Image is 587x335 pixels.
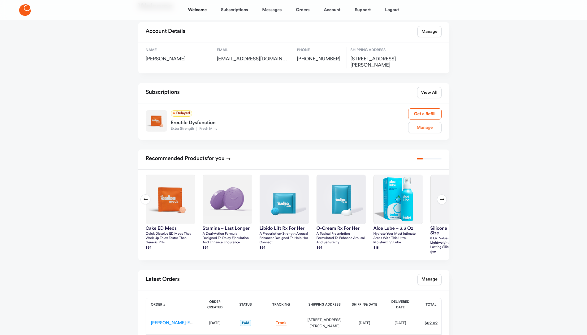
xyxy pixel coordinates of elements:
a: silicone lube – value sizesilicone lube – value size8 oz. Value size ultra lightweight, extremely... [430,175,480,255]
div: [STREET_ADDRESS][PERSON_NAME] [308,317,342,329]
div: [DATE] [387,320,413,326]
a: Get a Refill [408,108,442,120]
span: Name [146,47,209,53]
strong: $ 54 [260,246,265,250]
span: Shipping Address [351,47,417,53]
th: Tracking [260,298,303,312]
span: Fresh Mint [196,127,219,131]
h2: Recommended Products [146,153,231,164]
div: $82.82 [421,320,442,326]
a: Messages [262,2,282,17]
span: [PERSON_NAME] [146,56,209,62]
a: Manage [408,122,442,133]
th: Order Created [199,298,231,312]
a: Track [276,321,287,325]
a: Libido Lift Rx For HerLibido Lift Rx For HerA prescription-strength arousal enhancer designed to ... [260,175,309,251]
h3: Aloe Lube – 3.3 oz [373,226,423,231]
img: Extra Strength [146,110,167,132]
a: Stamina – Last LongerStamina – Last LongerA dual-action formula designed to delay ejaculation and... [203,175,252,251]
th: Shipping Date [347,298,382,312]
span: 412 Tracy Terrace, Des Plaines, US, 60016 [351,56,417,68]
a: View All [417,87,442,98]
a: O-Cream Rx for HerO-Cream Rx for HerA topical prescription formulated to enhance arousal and sens... [317,175,366,251]
img: Aloe Lube – 3.3 oz [374,175,423,224]
strong: $ 18 [373,246,379,250]
th: Status [231,298,260,312]
img: Stamina – Last Longer [203,175,252,224]
strong: $ 54 [203,246,209,250]
span: Extra Strength [171,127,197,131]
span: Phone [297,47,343,53]
img: silicone lube – value size [431,175,480,224]
div: Erectile Dysfunction [171,117,408,127]
span: Email [217,47,289,53]
h3: Libido Lift Rx For Her [260,226,309,231]
h3: Cake ED Meds [146,226,195,231]
h2: Account Details [146,26,185,37]
a: Welcome [188,2,207,17]
img: Libido Lift Rx For Her [260,175,309,224]
th: Delivered Date [382,298,418,312]
span: Delayed [171,110,192,117]
span: Paid [240,320,252,326]
a: Account [324,2,340,17]
a: Support [355,2,371,17]
p: A prescription-strength arousal enhancer designed to help her connect [260,232,309,245]
a: Subscriptions [221,2,248,17]
a: Manage [417,274,442,285]
h2: Latest Orders [146,274,180,285]
strong: $ 54 [146,246,152,250]
a: Erectile DysfunctionExtra StrengthFresh Mint [171,117,408,132]
a: Cake ED MedsCake ED MedsQuick dissolve ED Meds that work up to 3x faster than generic pills$54 [146,175,195,251]
h3: Stamina – Last Longer [203,226,252,231]
th: Shipping Address [303,298,347,312]
span: for you [207,156,225,161]
a: Aloe Lube – 3.3 ozAloe Lube – 3.3 ozHydrate your most intimate areas with this ultra-moisturizing... [373,175,423,251]
a: [PERSON_NAME]-ES-00069944 [151,321,215,325]
p: 8 oz. Value size ultra lightweight, extremely long-lasting silicone formula [430,237,480,250]
a: Manage [417,26,442,37]
h2: Subscriptions [146,87,180,98]
h3: O-Cream Rx for Her [317,226,366,231]
span: [PHONE_NUMBER] [297,56,343,62]
p: Hydrate your most intimate areas with this ultra-moisturizing lube [373,232,423,245]
a: Logout [385,2,399,17]
strong: $ 54 [317,246,322,250]
img: O-Cream Rx for Her [317,175,366,224]
div: [DATE] [352,320,378,326]
img: Cake ED Meds [146,175,195,224]
a: Orders [296,2,309,17]
span: mkim1067@yahoo.com [217,56,289,62]
h3: silicone lube – value size [430,226,480,235]
th: Total [418,298,444,312]
p: Quick dissolve ED Meds that work up to 3x faster than generic pills [146,232,195,245]
p: A dual-action formula designed to delay ejaculation and enhance endurance [203,232,252,245]
div: [DATE] [204,320,227,326]
th: Order # [146,298,199,312]
p: A topical prescription formulated to enhance arousal and sensitivity [317,232,366,245]
strong: $ 22 [430,251,436,254]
